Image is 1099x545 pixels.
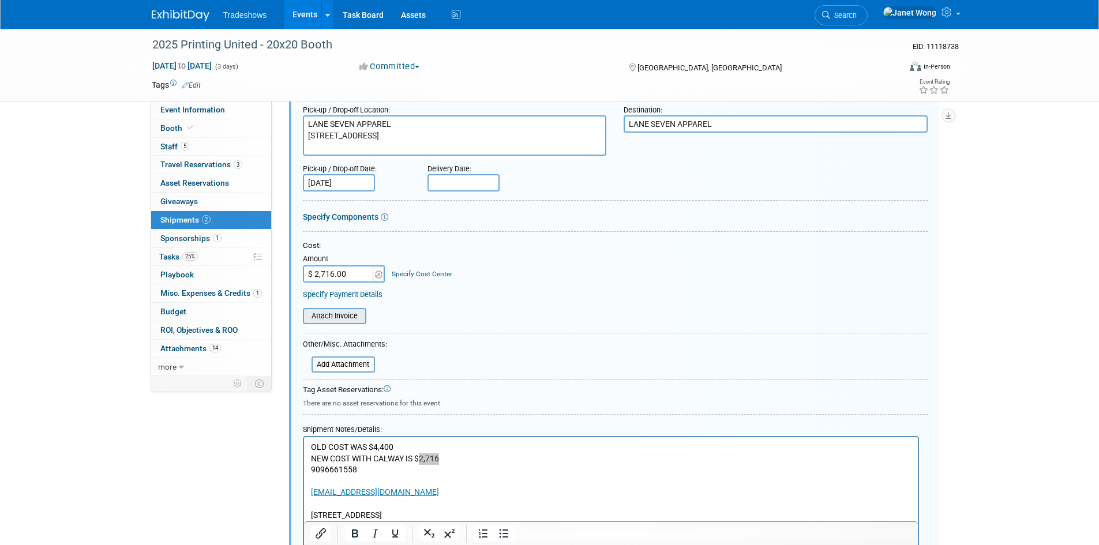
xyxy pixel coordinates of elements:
div: Delivery Date: [427,159,571,174]
span: Playbook [160,270,194,279]
div: In-Person [923,62,950,71]
div: Amount [303,254,387,265]
span: Asset Reservations [160,178,229,187]
div: Event Rating [918,79,950,85]
span: 14 [209,344,221,352]
span: 3 [234,160,242,169]
span: Shipments [160,215,211,224]
a: Giveaways [151,193,271,211]
img: ExhibitDay [152,10,209,21]
span: more [158,362,177,371]
a: Event Information [151,101,271,119]
button: Bullet list [494,525,513,542]
td: Tags [152,79,201,91]
a: more [151,358,271,376]
span: to [177,61,187,70]
td: Toggle Event Tabs [247,376,271,391]
div: Tag Asset Reservations: [303,385,928,396]
div: Pick-up / Drop-off Date: [303,159,410,174]
span: Staff [160,142,189,151]
button: Numbered list [474,525,493,542]
span: Event ID: 11118738 [913,42,959,51]
span: 5 [181,142,189,151]
span: [GEOGRAPHIC_DATA], [GEOGRAPHIC_DATA] [637,63,782,72]
span: 2 [202,215,211,224]
a: ROI, Objectives & ROO [151,321,271,339]
span: Sponsorships [160,234,222,243]
a: Search [815,5,868,25]
a: Staff5 [151,138,271,156]
div: Cost: [303,240,928,251]
a: Tasks25% [151,248,271,266]
a: Budget [151,303,271,321]
span: [DATE] [DATE] [152,61,212,71]
a: Specify Cost Center [392,270,452,278]
div: There are no asset reservations for this event. [303,396,928,408]
div: Destination: [624,100,928,115]
span: Tasks [159,252,198,261]
span: Event Information [160,105,225,114]
button: Italic [365,525,385,542]
button: Insert/edit link [311,525,331,542]
button: Subscript [419,525,439,542]
button: Committed [355,61,424,73]
a: Misc. Expenses & Credits1 [151,284,271,302]
a: Edit [182,81,201,89]
div: 2025 Printing United - 20x20 Booth [148,35,883,55]
button: Superscript [440,525,459,542]
a: Specify Components [303,212,378,221]
td: Personalize Event Tab Strip [228,376,248,391]
div: Other/Misc. Attachments: [303,339,387,352]
span: 1 [213,234,222,242]
a: Specify Payment Details [303,290,382,299]
span: ROI, Objectives & ROO [160,325,238,334]
a: Travel Reservations3 [151,156,271,174]
div: Shipment Notes/Details: [303,419,919,436]
a: Attachments14 [151,340,271,358]
span: Budget [160,307,186,316]
span: 1 [253,289,262,298]
a: Shipments2 [151,211,271,229]
span: Attachments [160,344,221,353]
button: Underline [385,525,405,542]
span: Travel Reservations [160,160,242,169]
span: Giveaways [160,197,198,206]
span: (3 days) [214,63,238,70]
i: Booth reservation complete [187,125,193,131]
span: Booth [160,123,196,133]
span: Misc. Expenses & Credits [160,288,262,298]
button: Bold [345,525,365,542]
a: Asset Reservations [151,174,271,192]
span: Tradeshows [223,10,267,20]
img: Janet Wong [883,6,937,19]
a: Booth [151,119,271,137]
div: Event Format [832,60,951,77]
img: Format-Inperson.png [910,62,921,71]
a: Sponsorships1 [151,230,271,247]
span: 25% [182,252,198,261]
a: Playbook [151,266,271,284]
div: Pick-up / Drop-off Location: [303,100,607,115]
span: Search [830,11,857,20]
